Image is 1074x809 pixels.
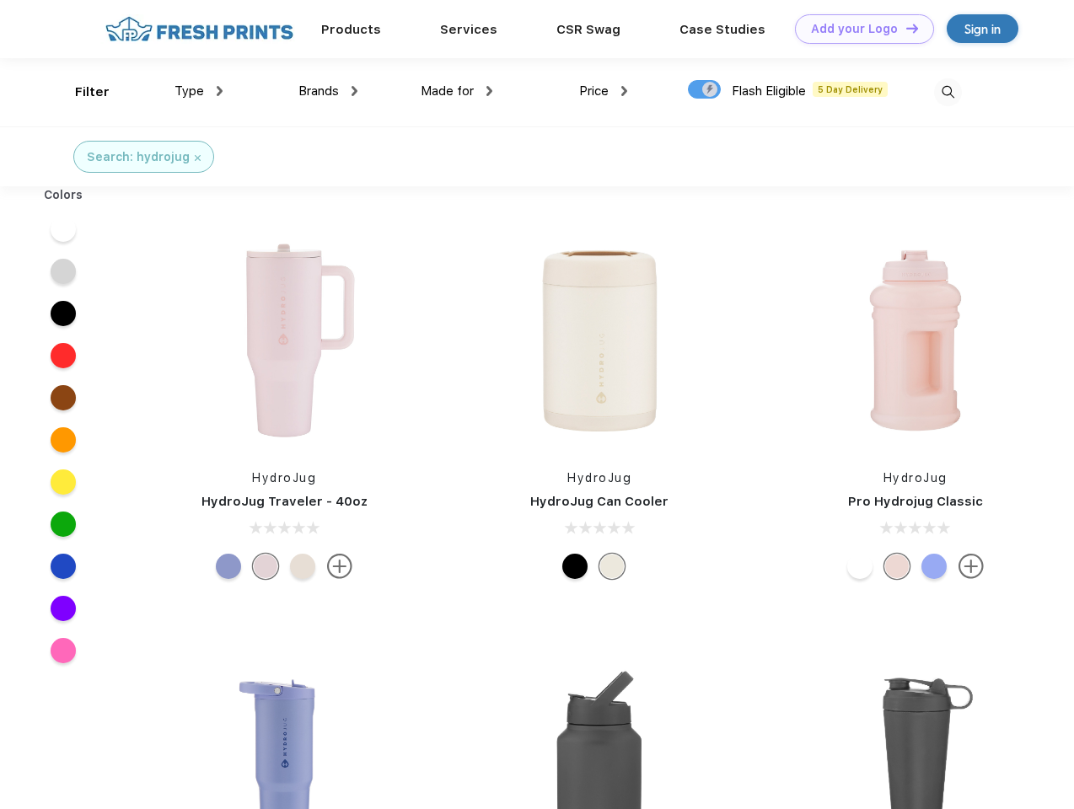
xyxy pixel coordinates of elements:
a: HydroJug Traveler - 40oz [201,494,368,509]
img: dropdown.png [486,86,492,96]
img: more.svg [959,554,984,579]
span: 5 Day Delivery [813,82,888,97]
img: DT [906,24,918,33]
span: Type [175,83,204,99]
div: Hyper Blue [921,554,947,579]
div: Peri [216,554,241,579]
img: func=resize&h=266 [487,228,712,453]
div: Cream [599,554,625,579]
img: filter_cancel.svg [195,155,201,161]
div: Pink Sand [253,554,278,579]
div: Cream [290,554,315,579]
div: White [847,554,873,579]
div: Colors [31,186,96,204]
a: HydroJug Can Cooler [530,494,669,509]
img: dropdown.png [621,86,627,96]
a: HydroJug [567,471,631,485]
div: Black [562,554,588,579]
span: Flash Eligible [732,83,806,99]
div: Pink Sand [884,554,910,579]
a: Sign in [947,14,1018,43]
a: Products [321,22,381,37]
span: Brands [298,83,339,99]
img: fo%20logo%202.webp [100,14,298,44]
a: HydroJug [883,471,948,485]
img: dropdown.png [217,86,223,96]
img: func=resize&h=266 [803,228,1028,453]
a: Pro Hydrojug Classic [848,494,983,509]
div: Add your Logo [811,22,898,36]
span: Made for [421,83,474,99]
div: Filter [75,83,110,102]
img: desktop_search.svg [934,78,962,106]
img: more.svg [327,554,352,579]
div: Sign in [964,19,1001,39]
img: dropdown.png [352,86,357,96]
a: HydroJug [252,471,316,485]
img: func=resize&h=266 [172,228,396,453]
span: Price [579,83,609,99]
div: Search: hydrojug [87,148,190,166]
